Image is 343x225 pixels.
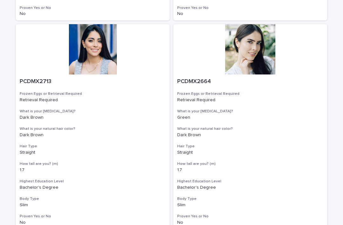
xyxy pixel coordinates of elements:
h3: Proven Yes or No [177,214,323,219]
p: No [177,11,323,17]
p: Bachelor's Degree [20,185,166,190]
h3: What is your natural hair color? [20,126,166,131]
p: Dark Brown [20,115,166,120]
h3: What is your [MEDICAL_DATA]? [20,109,166,114]
h3: How tall are you? (m) [177,161,323,166]
h3: Proven Yes or No [20,214,166,219]
h3: Highest Education Level [20,179,166,184]
p: 1.7 [20,167,166,173]
p: Straight [20,150,166,155]
h3: Body Type [20,196,166,201]
p: PCDMX2713 [20,78,166,85]
p: No [20,11,166,17]
h3: Hair Type [20,144,166,149]
p: Dark Brown [20,132,166,138]
p: 1.7 [177,167,323,173]
p: Slim [20,202,166,208]
h3: Frozen Eggs or Retrieval Required [20,91,166,96]
h3: Highest Education Level [177,179,323,184]
p: Retrieval Required [20,97,166,103]
p: Retrieval Required [177,97,323,103]
p: Bachelor's Degree [177,185,323,190]
h3: Hair Type [177,144,323,149]
h3: Frozen Eggs or Retrieval Required [177,91,323,96]
p: Green [177,115,323,120]
h3: What is your natural hair color? [177,126,323,131]
h3: How tall are you? (m) [20,161,166,166]
h3: What is your [MEDICAL_DATA]? [177,109,323,114]
h3: Proven Yes or No [20,5,166,11]
h3: Body Type [177,196,323,201]
p: Slim [177,202,323,208]
p: Straight [177,150,323,155]
p: Dark Brown [177,132,323,138]
p: PCDMX2664 [177,78,323,85]
h3: Proven Yes or No [177,5,323,11]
